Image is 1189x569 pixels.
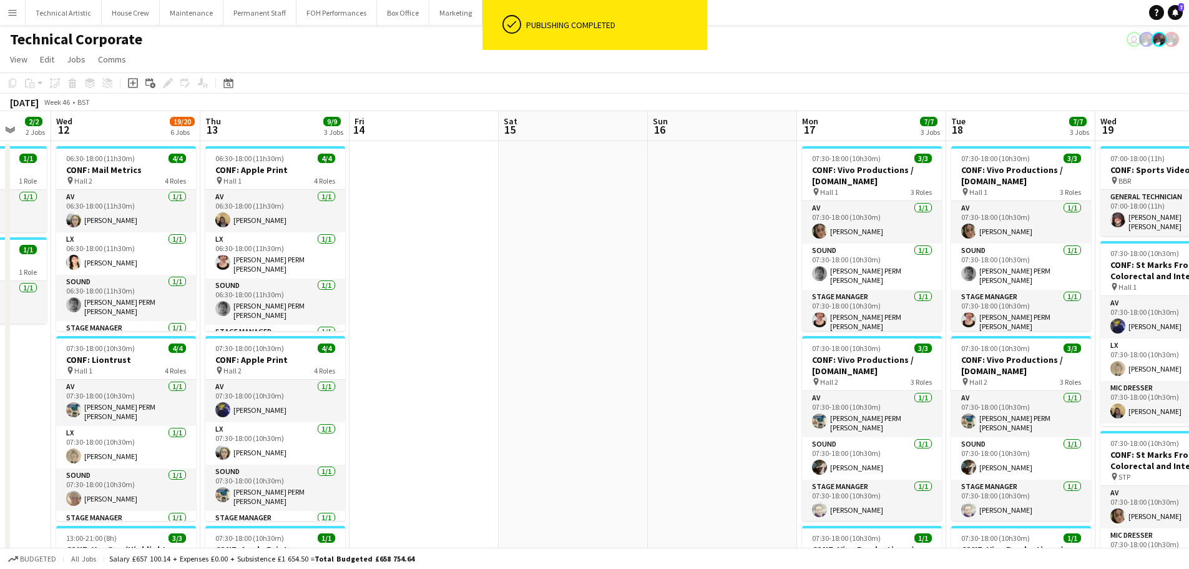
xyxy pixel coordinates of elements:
h1: Technical Corporate [10,30,142,49]
span: Edit [40,54,54,65]
app-user-avatar: Zubair PERM Dhalla [1139,32,1154,47]
button: Box Office [377,1,429,25]
div: [DATE] [10,96,39,109]
span: View [10,54,27,65]
span: Week 46 [41,97,72,107]
span: Comms [98,54,126,65]
a: Edit [35,51,59,67]
app-user-avatar: Liveforce Admin [1127,32,1142,47]
button: FOH Performances [296,1,377,25]
button: Budgeted [6,552,58,566]
button: Marketing [429,1,482,25]
a: View [5,51,32,67]
span: 7 [1178,3,1184,11]
button: Technical Artistic [26,1,102,25]
a: Comms [93,51,131,67]
div: Salary £657 100.14 + Expenses £0.00 + Subsistence £1 654.50 = [109,554,414,563]
span: Budgeted [20,555,56,563]
button: Permanent Staff [223,1,296,25]
app-user-avatar: Zubair PERM Dhalla [1152,32,1167,47]
div: Publishing completed [526,19,702,31]
div: BST [77,97,90,107]
span: Total Budgeted £658 754.64 [315,554,414,563]
a: Jobs [62,51,91,67]
span: Jobs [67,54,86,65]
button: Maintenance [160,1,223,25]
button: House Crew [102,1,160,25]
span: All jobs [69,554,99,563]
a: 7 [1168,5,1183,20]
app-user-avatar: Zubair PERM Dhalla [1164,32,1179,47]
